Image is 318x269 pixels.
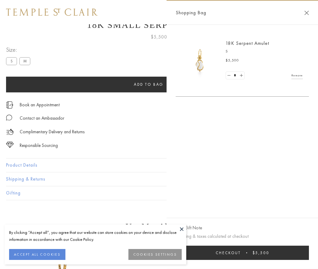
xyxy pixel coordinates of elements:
div: By clicking “Accept all”, you agree that our website can store cookies on your device and disclos... [9,229,182,243]
button: Close Shopping Bag [304,11,309,15]
p: Shipping & taxes calculated at checkout [176,233,309,240]
span: $5,500 [253,250,269,255]
button: Product Details [6,158,312,172]
button: Gifting [6,186,312,200]
a: 18K Serpent Amulet [226,40,269,46]
p: Complimentary Delivery and Returns [20,128,84,136]
a: Set quantity to 0 [226,72,232,79]
span: $5,500 [151,33,167,41]
span: Shopping Bag [176,9,206,17]
a: Remove [291,72,303,79]
button: Add Gift Note [176,224,202,232]
label: S [6,57,17,65]
h1: 18K Small Serpent Amulet [6,20,312,30]
button: ACCEPT ALL COOKIES [9,249,65,260]
a: Book an Appointment [20,101,60,108]
span: $5,500 [226,58,239,64]
img: Temple St. Clair [6,8,98,16]
span: Checkout [216,250,241,255]
p: S [226,48,303,55]
button: Add to bag [6,77,291,92]
label: M [19,57,30,65]
div: Responsible Sourcing [20,142,58,149]
button: Shipping & Returns [6,172,312,186]
div: Contact an Ambassador [20,115,64,122]
img: MessageIcon-01_2.svg [6,115,12,121]
img: icon_delivery.svg [6,128,14,136]
button: Checkout $5,500 [176,246,309,260]
img: icon_appointment.svg [6,101,13,108]
h3: You May Also Like [15,222,303,231]
img: P51836-E11SERPPV [182,42,218,79]
span: Add to bag [134,82,164,87]
a: Set quantity to 2 [238,72,244,79]
button: COOKIES SETTINGS [128,249,182,260]
span: Size: [6,45,33,55]
img: icon_sourcing.svg [6,142,14,148]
